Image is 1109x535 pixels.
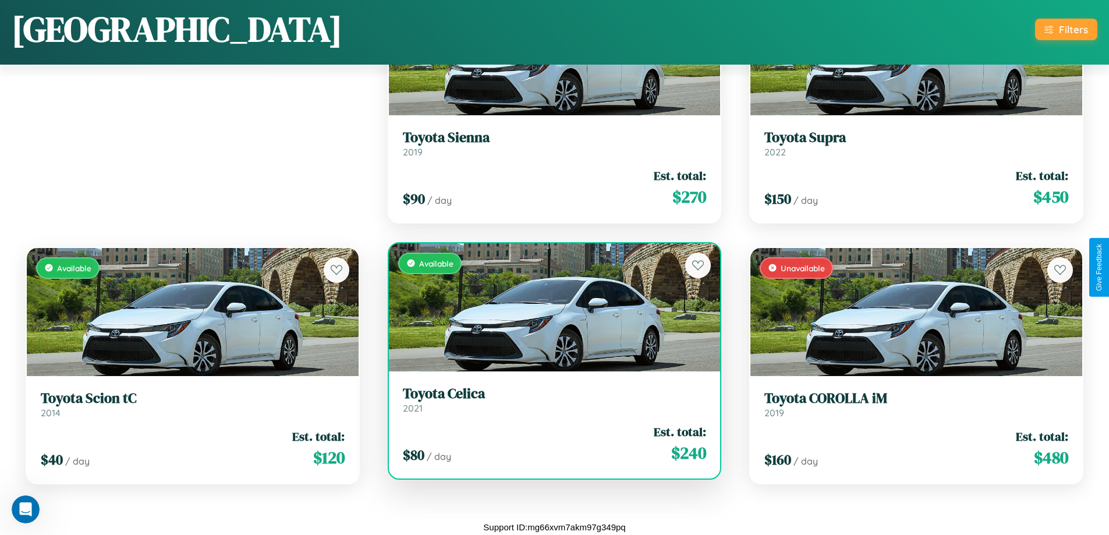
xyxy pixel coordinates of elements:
[41,450,63,469] span: $ 40
[764,189,791,208] span: $ 150
[427,194,452,206] span: / day
[41,407,61,419] span: 2014
[403,129,707,158] a: Toyota Sienna2019
[793,455,818,467] span: / day
[65,455,90,467] span: / day
[403,129,707,146] h3: Toyota Sienna
[292,428,345,445] span: Est. total:
[403,402,423,414] span: 2021
[654,167,706,184] span: Est. total:
[764,450,791,469] span: $ 160
[403,189,425,208] span: $ 90
[313,446,345,469] span: $ 120
[793,194,818,206] span: / day
[764,129,1068,146] h3: Toyota Supra
[483,519,625,535] p: Support ID: mg66xvm7akm97g349pq
[12,495,40,523] iframe: Intercom live chat
[764,407,784,419] span: 2019
[403,445,424,465] span: $ 80
[403,385,707,402] h3: Toyota Celica
[12,5,342,53] h1: [GEOGRAPHIC_DATA]
[419,258,453,268] span: Available
[1033,185,1068,208] span: $ 450
[1059,23,1088,36] div: Filters
[672,185,706,208] span: $ 270
[403,146,423,158] span: 2019
[403,385,707,414] a: Toyota Celica2021
[1016,167,1068,184] span: Est. total:
[41,390,345,419] a: Toyota Scion tC2014
[654,423,706,440] span: Est. total:
[427,451,451,462] span: / day
[671,441,706,465] span: $ 240
[1034,446,1068,469] span: $ 480
[764,390,1068,419] a: Toyota COROLLA iM2019
[764,390,1068,407] h3: Toyota COROLLA iM
[57,263,91,273] span: Available
[1035,19,1097,40] button: Filters
[1016,428,1068,445] span: Est. total:
[41,390,345,407] h3: Toyota Scion tC
[781,263,825,273] span: Unavailable
[764,146,786,158] span: 2022
[764,129,1068,158] a: Toyota Supra2022
[1095,244,1103,291] div: Give Feedback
